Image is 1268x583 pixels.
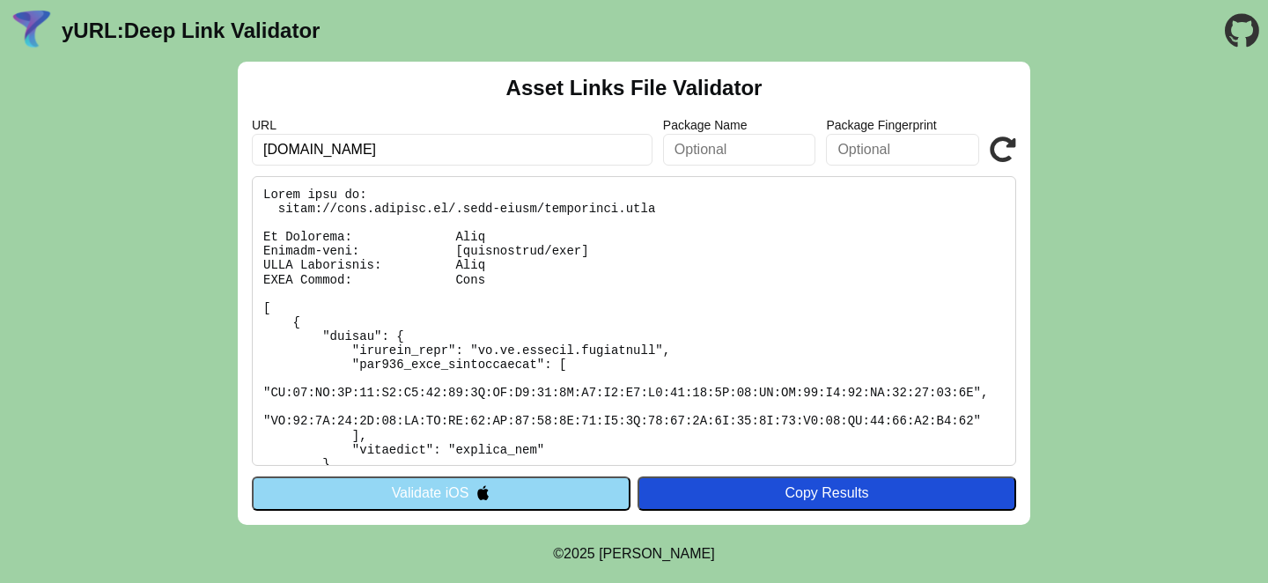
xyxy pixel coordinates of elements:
input: Optional [826,134,979,166]
h2: Asset Links File Validator [506,76,763,100]
label: URL [252,118,652,132]
label: Package Fingerprint [826,118,979,132]
a: yURL:Deep Link Validator [62,18,320,43]
div: Copy Results [646,485,1007,501]
pre: Lorem ipsu do: sitam://cons.adipisc.el/.sedd-eiusm/temporinci.utla Et Dolorema: Aliq Enimadm-veni... [252,176,1016,466]
a: Michael Ibragimchayev's Personal Site [599,546,715,561]
img: yURL Logo [9,8,55,54]
input: Required [252,134,652,166]
label: Package Name [663,118,816,132]
button: Copy Results [638,476,1016,510]
span: 2025 [564,546,595,561]
img: appleIcon.svg [475,485,490,500]
footer: © [553,525,714,583]
input: Optional [663,134,816,166]
button: Validate iOS [252,476,630,510]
